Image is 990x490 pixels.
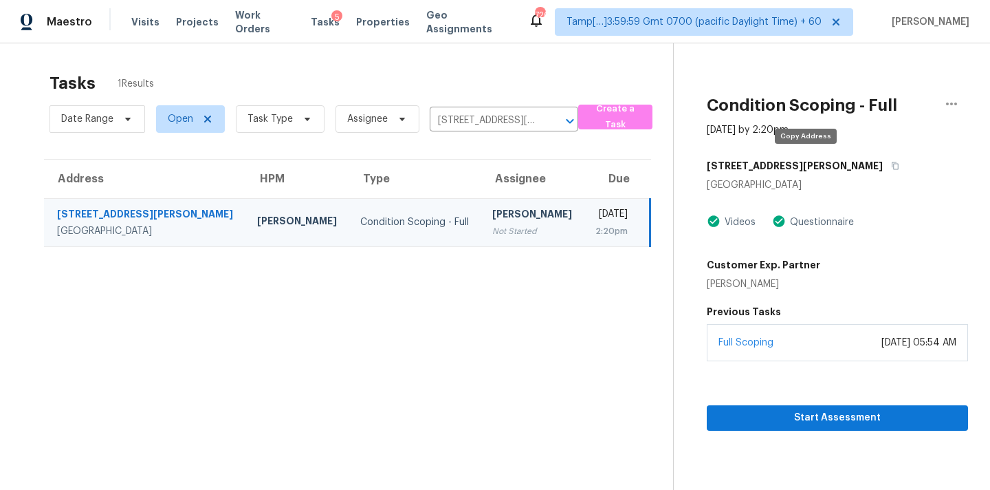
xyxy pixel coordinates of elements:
span: 1 Results [118,77,154,91]
th: Type [349,160,481,198]
th: Assignee [481,160,584,198]
span: Work Orders [235,8,294,36]
span: Projects [176,15,219,29]
div: [PERSON_NAME] [257,214,338,231]
th: HPM [246,160,349,198]
div: [PERSON_NAME] [707,277,820,291]
span: Assignee [347,112,388,126]
span: Open [168,112,193,126]
span: Tasks [311,17,340,27]
h5: [STREET_ADDRESS][PERSON_NAME] [707,159,883,173]
h5: Previous Tasks [707,305,968,319]
h2: Condition Scoping - Full [707,98,897,112]
div: [DATE] 05:54 AM [881,336,956,350]
span: Create a Task [585,101,646,133]
div: [STREET_ADDRESS][PERSON_NAME] [57,207,235,224]
h2: Tasks [49,76,96,90]
span: Task Type [247,112,293,126]
input: Search by address [430,110,540,131]
img: Artifact Present Icon [707,214,720,228]
div: [GEOGRAPHIC_DATA] [707,178,968,192]
div: [PERSON_NAME] [492,207,573,224]
div: Not Started [492,224,573,238]
th: Address [44,160,246,198]
h5: Customer Exp. Partner [707,258,820,272]
div: Questionnaire [786,215,854,229]
div: Condition Scoping - Full [360,215,470,229]
div: 2:20pm [595,224,628,238]
div: 5 [331,10,342,24]
span: Tamp[…]3:59:59 Gmt 0700 (pacific Daylight Time) + 60 [566,15,822,29]
button: Open [560,111,580,131]
div: [DATE] [595,207,628,224]
img: Artifact Present Icon [772,214,786,228]
div: [DATE] by 2:20pm [707,123,789,137]
span: [PERSON_NAME] [886,15,969,29]
button: Create a Task [578,105,652,129]
span: Visits [131,15,159,29]
span: Properties [356,15,410,29]
div: 720 [535,8,544,22]
span: Maestro [47,15,92,29]
div: [GEOGRAPHIC_DATA] [57,224,235,238]
span: Start Assessment [718,409,957,427]
div: Videos [720,215,756,229]
span: Date Range [61,112,113,126]
a: Full Scoping [718,338,773,348]
button: Start Assessment [707,405,968,431]
span: Geo Assignments [426,8,511,36]
th: Due [584,160,650,198]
